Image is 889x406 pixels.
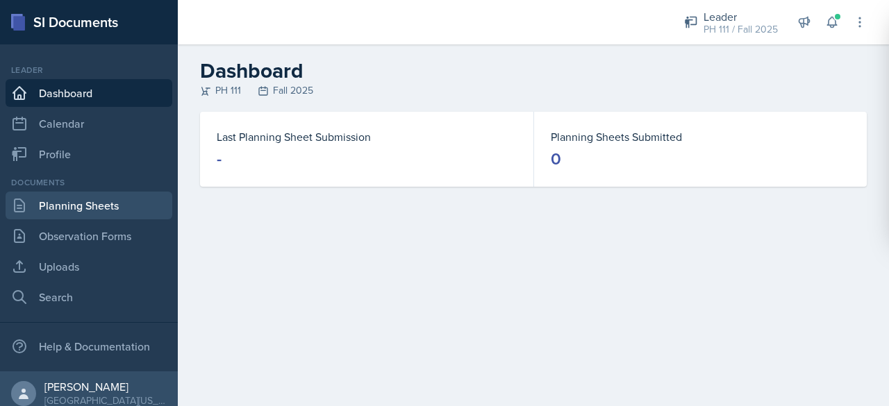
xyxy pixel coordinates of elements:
[200,58,867,83] h2: Dashboard
[6,176,172,189] div: Documents
[6,64,172,76] div: Leader
[704,22,778,37] div: PH 111 / Fall 2025
[44,380,167,394] div: [PERSON_NAME]
[217,128,517,145] dt: Last Planning Sheet Submission
[217,148,222,170] div: -
[6,222,172,250] a: Observation Forms
[6,283,172,311] a: Search
[200,83,867,98] div: PH 111 Fall 2025
[551,148,561,170] div: 0
[6,192,172,219] a: Planning Sheets
[551,128,850,145] dt: Planning Sheets Submitted
[6,79,172,107] a: Dashboard
[6,253,172,280] a: Uploads
[704,8,778,25] div: Leader
[6,332,172,360] div: Help & Documentation
[6,110,172,137] a: Calendar
[6,140,172,168] a: Profile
